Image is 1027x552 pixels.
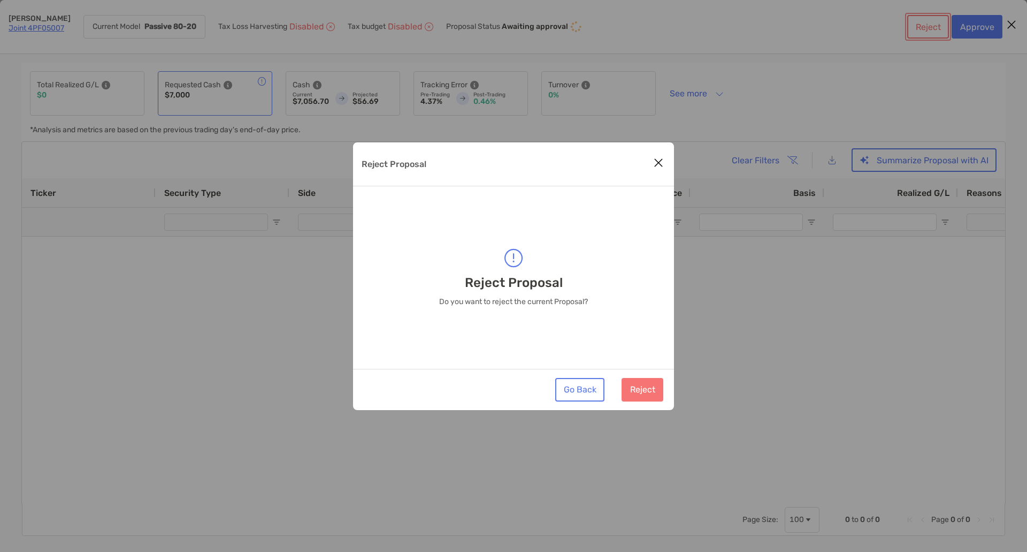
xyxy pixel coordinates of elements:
[555,378,604,402] button: Go Back
[353,142,674,410] div: Reject Proposal
[622,378,663,402] button: Reject
[465,276,563,290] p: Reject Proposal
[439,298,588,306] p: Do you want to reject the current Proposal?
[650,155,666,171] button: Close modal
[362,157,426,171] p: Reject Proposal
